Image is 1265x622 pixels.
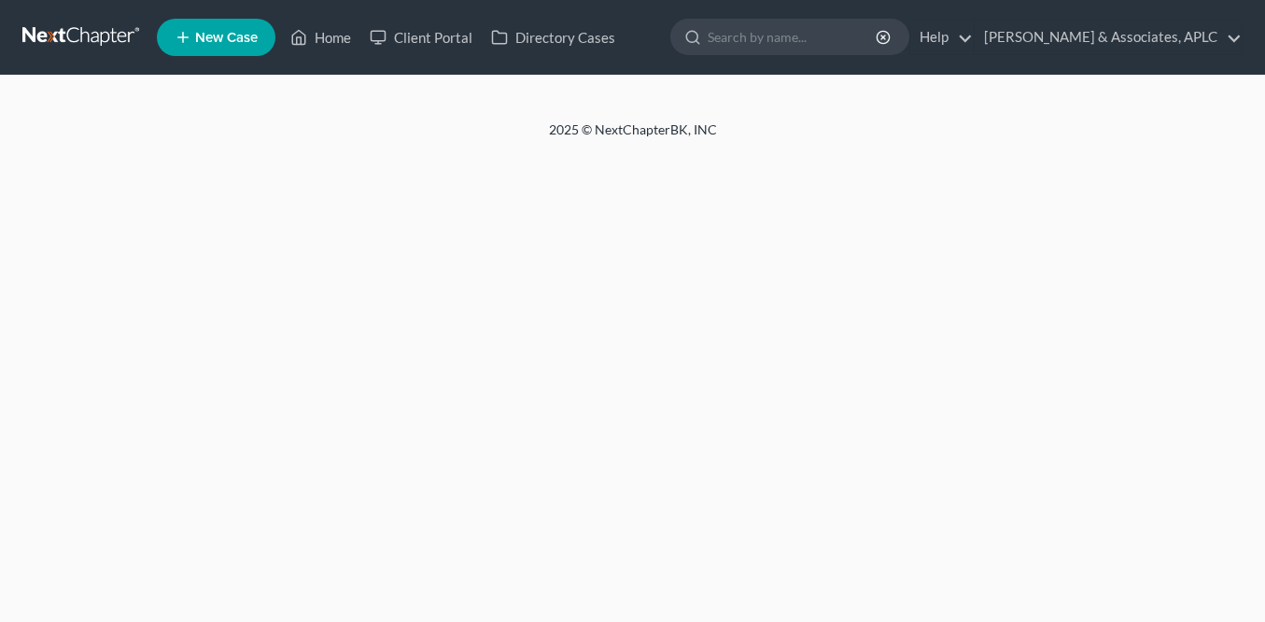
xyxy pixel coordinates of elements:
[281,21,360,54] a: Home
[360,21,482,54] a: Client Portal
[195,31,258,45] span: New Case
[975,21,1242,54] a: [PERSON_NAME] & Associates, APLC
[101,120,1165,154] div: 2025 © NextChapterBK, INC
[482,21,625,54] a: Directory Cases
[708,20,878,54] input: Search by name...
[910,21,973,54] a: Help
